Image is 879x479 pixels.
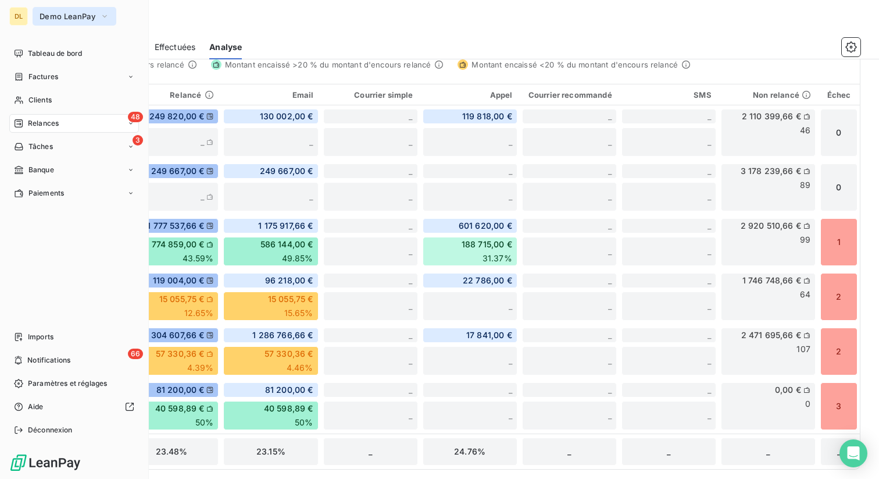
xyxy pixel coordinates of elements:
span: 12.65% [184,307,214,319]
span: _ [708,111,711,121]
span: 46 [800,125,810,136]
span: Tableau de bord [28,48,82,59]
span: _ [608,111,612,121]
div: 23.48% [124,438,219,466]
span: _ [409,385,412,395]
div: Open Intercom Messenger [839,439,867,467]
span: 81 200,00 € [156,384,205,396]
span: _ [509,385,512,395]
span: _ [608,301,612,311]
span: Montant encaissé <20 % du montant d'encours relancé [471,60,678,69]
span: _ [708,330,711,340]
span: 2 110 399,66 € [742,111,801,122]
span: _ [509,356,512,366]
span: Paramètres et réglages [28,378,107,389]
span: _ [509,410,512,420]
span: 49.85% [282,253,313,264]
span: 3 [133,135,143,146]
span: 586 144,00 € [260,239,313,250]
span: _ [509,301,512,311]
span: 31.37% [483,253,512,264]
span: 0,00 € [775,384,801,396]
span: 1 777 537,66 € [147,220,204,232]
span: _ [608,137,612,147]
span: 57 330,36 € [156,348,205,360]
span: _ [708,246,711,256]
span: _ [409,111,412,121]
div: _ [323,438,418,466]
span: 99 [800,234,810,246]
span: Aide [28,402,44,412]
a: Aide [9,398,139,416]
div: DL [9,7,28,26]
span: _ [309,137,313,147]
span: 50% [195,417,213,428]
span: _ [409,410,412,420]
div: _ [522,438,617,466]
span: _ [708,275,711,285]
span: SMS [694,90,711,100]
span: 1 175 917,66 € [258,220,313,232]
span: 1 746 748,66 € [742,275,801,286]
div: _ [721,438,816,466]
span: _ [409,137,412,147]
span: Clients [28,95,52,105]
span: 119 004,00 € [153,275,205,286]
span: 601 620,00 € [459,220,512,232]
span: _ [708,385,711,395]
span: _ [409,330,412,340]
span: 188 715,00 € [462,239,512,250]
div: 24.76% [423,438,517,466]
span: 2 920 510,66 € [741,220,801,232]
span: _ [708,356,711,366]
span: 249 667,00 € [260,165,313,177]
span: _ [409,221,412,230]
span: 89 [800,179,810,191]
span: 249 667,00 € [151,165,205,177]
span: _ [201,191,204,201]
span: _ [708,191,711,201]
span: _ [608,356,612,366]
span: _ [409,191,412,201]
span: _ [708,410,711,420]
span: 40 598,89 € [155,403,205,414]
span: _ [608,246,612,256]
div: _ [820,438,857,466]
span: _ [309,191,313,201]
span: _ [509,137,512,147]
span: _ [409,301,412,311]
div: Relancé [128,90,214,100]
span: 107 [796,343,810,355]
span: Appel [490,90,513,100]
div: 23.15% [223,438,318,466]
span: 4.39% [187,362,214,374]
span: 4.46% [287,362,313,374]
span: _ [608,385,612,395]
span: _ [409,166,412,176]
span: 50% [295,417,313,428]
span: _ [608,330,612,340]
span: _ [608,191,612,201]
span: Demo LeanPay [40,12,95,21]
span: _ [201,137,204,147]
span: Montant encaissé >20 % du montant d'encours relancé [225,60,431,69]
div: Non relancé [726,90,811,100]
span: 3 178 239,66 € [741,165,801,177]
span: _ [608,166,612,176]
span: _ [708,166,711,176]
span: Email [292,90,314,100]
span: _ [409,356,412,366]
span: Analyse [209,41,242,53]
span: 15 055,75 € [159,293,205,305]
div: 3 [820,382,857,430]
div: Échec [825,90,853,100]
span: 40 598,89 € [264,403,313,414]
div: 2 [820,273,857,321]
span: 249 820,00 € [149,111,205,122]
span: Courrier recommandé [528,90,612,100]
span: 2 471 695,66 € [741,329,801,341]
span: _ [608,275,612,285]
span: 1 286 766,66 € [252,329,313,341]
span: _ [608,221,612,230]
span: _ [509,166,512,176]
